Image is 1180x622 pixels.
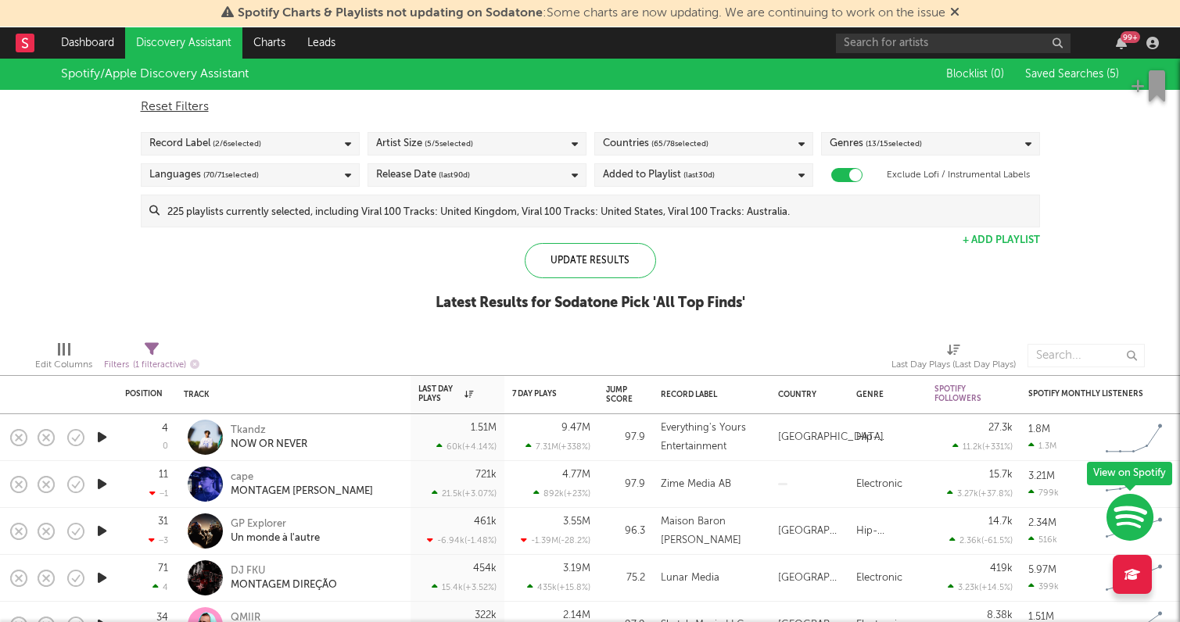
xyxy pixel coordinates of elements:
[661,390,755,399] div: Record Label
[160,195,1039,227] input: 225 playlists currently selected, including Viral 100 Tracks: United Kingdom, Viral 100 Tracks: U...
[376,166,470,184] div: Release Date
[990,563,1013,574] div: 419k
[561,423,590,433] div: 9.47M
[231,470,373,499] a: capeMONTAGEM [PERSON_NAME]
[158,563,168,574] div: 71
[475,470,497,480] div: 721k
[952,441,1013,452] div: 11.2k ( +331 % )
[661,475,731,494] div: Zime Media AB
[162,424,168,434] div: 4
[533,488,590,499] div: 892k ( +23 % )
[989,470,1013,480] div: 15.7k
[125,389,163,399] div: Position
[887,166,1030,184] label: Exclude Lofi / Instrumental Labels
[606,569,645,588] div: 75.2
[562,470,590,480] div: 4.77M
[603,166,715,184] div: Added to Playlist
[603,134,708,153] div: Countries
[950,7,959,20] span: Dismiss
[231,564,337,592] a: DJ FKUMONTAGEM DIREÇÃO
[856,390,911,399] div: Genre
[891,356,1016,374] div: Last Day Plays (Last Day Plays)
[836,34,1071,53] input: Search for artists
[563,517,590,527] div: 3.55M
[661,419,762,456] div: Everything's Yours Entertainment
[439,166,470,184] span: (last 90 d)
[436,441,497,452] div: 60k ( +4.14 % )
[525,243,656,278] div: Update Results
[949,535,1013,545] div: 2.36k ( -61.5 % )
[163,442,168,451] div: 0
[35,336,92,381] div: Edit Columns
[856,569,902,588] div: Electronic
[133,361,186,370] span: ( 1 filter active)
[683,166,715,184] span: (last 30 d)
[149,535,168,545] div: −3
[856,522,919,541] div: Hip-Hop/Rap
[661,569,719,588] div: Lunar Media
[866,134,922,153] span: ( 13 / 15 selected)
[471,423,497,433] div: 1.51M
[436,294,745,313] div: Latest Results for Sodatone Pick ' All Top Finds '
[35,356,92,374] div: Edit Columns
[474,517,497,527] div: 461k
[432,582,497,592] div: 15.4k ( +3.52 % )
[242,27,296,59] a: Charts
[432,488,497,499] div: 21.5k ( +3.07 % )
[1028,518,1056,528] div: 2.34M
[231,517,320,531] div: GP Explorer
[418,384,473,403] div: Last Day Plays
[61,65,249,84] div: Spotify/Apple Discovery Assistant
[1116,37,1127,49] button: 99+
[563,610,590,620] div: 2.14M
[231,424,307,452] a: TkandzNOW OR NEVER
[987,610,1013,620] div: 8.38k
[778,522,841,541] div: [GEOGRAPHIC_DATA]
[231,517,320,545] a: GP ExplorerUn monde à l'autre
[1025,69,1119,80] span: Saved Searches
[606,522,645,541] div: 96.3
[856,475,902,494] div: Electronic
[1028,581,1059,592] div: 399k
[512,389,567,399] div: 7 Day Plays
[1099,559,1169,598] svg: Chart title
[1028,441,1056,451] div: 1.3M
[1020,68,1119,80] button: Saved Searches (5)
[427,535,497,545] div: -6.94k ( -1.48 % )
[606,475,645,494] div: 97.9
[651,134,708,153] span: ( 65 / 78 selected)
[988,423,1013,433] div: 27.3k
[231,438,307,452] div: NOW OR NEVER
[934,384,989,403] div: Spotify Followers
[231,564,337,578] div: DJ FKU
[988,517,1013,527] div: 14.7k
[606,385,633,404] div: Jump Score
[1028,565,1056,575] div: 5.97M
[231,470,373,484] div: cape
[296,27,346,59] a: Leads
[527,582,590,592] div: 435k ( +15.8 % )
[963,235,1040,245] button: + Add Playlist
[425,134,473,153] span: ( 5 / 5 selected)
[891,336,1016,381] div: Last Day Plays (Last Day Plays)
[1121,31,1140,43] div: 99 +
[525,441,590,452] div: 7.31M ( +338 % )
[606,428,645,447] div: 97.9
[521,535,590,545] div: -1.39M ( -28.2 % )
[778,390,833,399] div: Country
[50,27,125,59] a: Dashboard
[149,166,259,184] div: Languages
[1028,344,1145,367] input: Search...
[856,428,919,447] div: Hip-Hop/Rap
[238,7,945,20] span: : Some charts are now updating. We are continuing to work on the issue
[231,424,307,438] div: Tkandz
[778,569,841,588] div: [GEOGRAPHIC_DATA]
[1028,389,1146,399] div: Spotify Monthly Listeners
[152,582,168,592] div: 4
[1028,471,1055,481] div: 3.21M
[1106,69,1119,80] span: ( 5 )
[947,488,1013,499] div: 3.27k ( +37.8 % )
[104,336,199,381] div: Filters(1 filter active)
[946,69,1004,80] span: Blocklist
[1099,418,1169,457] svg: Chart title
